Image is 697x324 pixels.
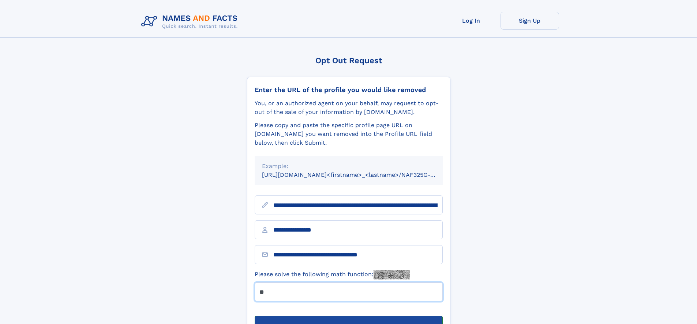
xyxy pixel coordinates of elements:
[255,121,443,147] div: Please copy and paste the specific profile page URL on [DOMAIN_NAME] you want removed into the Pr...
[501,12,559,30] a: Sign Up
[255,99,443,117] div: You, or an authorized agent on your behalf, may request to opt-out of the sale of your informatio...
[138,12,244,31] img: Logo Names and Facts
[247,56,450,65] div: Opt Out Request
[255,86,443,94] div: Enter the URL of the profile you would like removed
[255,270,410,279] label: Please solve the following math function:
[442,12,501,30] a: Log In
[262,162,435,171] div: Example:
[262,171,457,178] small: [URL][DOMAIN_NAME]<firstname>_<lastname>/NAF325G-xxxxxxxx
